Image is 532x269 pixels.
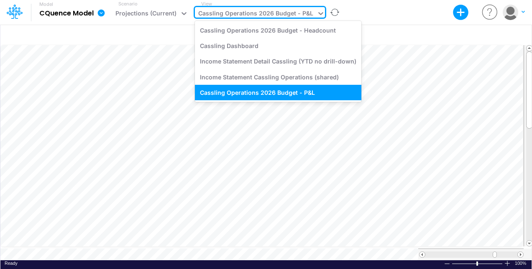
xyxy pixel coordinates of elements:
[195,85,361,100] div: Cassling Operations 2026 Budget - P&L
[115,9,176,20] div: Projections (Current)
[5,260,18,266] div: In Ready mode
[39,9,94,18] b: CQuence Model
[504,260,511,266] div: Zoom In
[5,261,18,266] span: Ready
[444,261,450,267] div: Zoom Out
[452,260,504,266] div: Zoom
[195,38,361,53] div: Cassling Dashboard
[515,260,527,266] div: Zoom level
[476,261,478,266] div: Zoom
[118,0,138,8] label: Scenario
[198,9,313,20] div: Cassling Operations 2026 Budget - P&L
[195,53,361,69] div: Income Statement Detail Cassling (YTD no drill-down)
[39,2,53,7] label: Model
[515,260,527,266] span: 100%
[195,69,361,85] div: Income Statement Cassling Operations (shared)
[195,23,361,38] div: Cassling Operations 2026 Budget - Headcount
[201,0,212,8] label: View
